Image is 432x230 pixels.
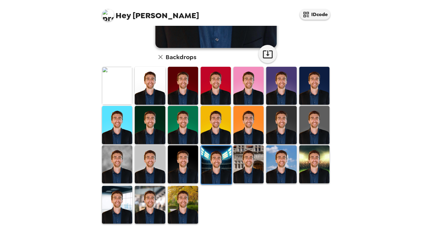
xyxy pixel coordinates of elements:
[102,9,114,21] img: profile pic
[116,10,131,21] span: Hey
[102,67,132,105] img: Original
[300,9,330,20] button: IDcode
[102,6,199,20] span: [PERSON_NAME]
[166,52,196,62] h6: Backdrops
